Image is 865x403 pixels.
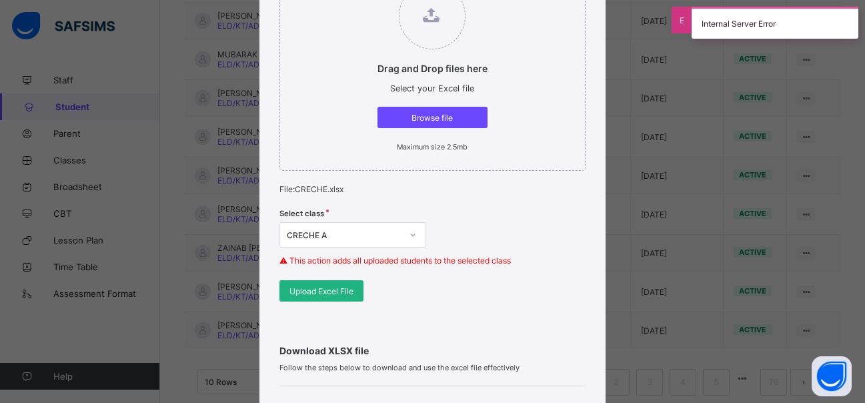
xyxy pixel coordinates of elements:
span: Select your Excel file [390,83,474,93]
span: Upload Excel File [289,286,353,296]
button: Open asap [812,356,852,396]
p: Drag and Drop files here [377,63,488,74]
span: Browse file [387,113,478,123]
span: Follow the steps below to download and use the excel file effectively [279,363,586,372]
div: CRECHE A [287,230,401,240]
span: Select class [279,209,324,218]
p: ⚠ This action adds all uploaded students to the selected class [279,256,586,266]
small: Maximum size 2.5mb [397,143,468,151]
p: File: CRECHE.xlsx [279,184,586,194]
span: Download XLSX file [279,345,586,356]
div: Internal Server Error [692,7,858,39]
